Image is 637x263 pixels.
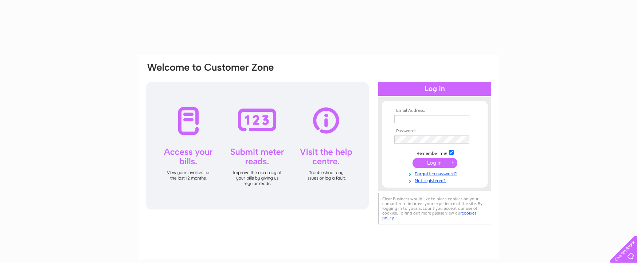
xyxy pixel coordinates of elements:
[394,170,477,177] a: Forgotten password?
[392,149,477,156] td: Remember me?
[392,108,477,113] th: Email Address:
[413,158,457,168] input: Submit
[394,177,477,184] a: Not registered?
[382,211,476,220] a: cookies policy
[378,193,491,224] div: Clear Business would like to place cookies on your computer to improve your experience of the sit...
[392,129,477,134] th: Password:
